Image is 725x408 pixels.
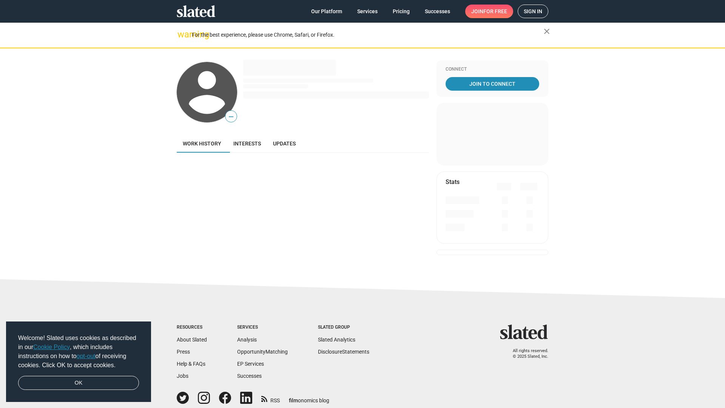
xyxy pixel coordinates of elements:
[177,361,205,367] a: Help & FAQs
[237,361,264,367] a: EP Services
[227,134,267,153] a: Interests
[225,112,237,122] span: —
[505,348,548,359] p: All rights reserved. © 2025 Slated, Inc.
[177,337,207,343] a: About Slated
[192,30,544,40] div: For the best experience, please use Chrome, Safari, or Firefox.
[387,5,416,18] a: Pricing
[311,5,342,18] span: Our Platform
[524,5,542,18] span: Sign in
[289,391,329,404] a: filmonomics blog
[33,344,70,350] a: Cookie Policy
[357,5,378,18] span: Services
[233,141,261,147] span: Interests
[177,373,188,379] a: Jobs
[237,337,257,343] a: Analysis
[542,27,551,36] mat-icon: close
[18,376,139,390] a: dismiss cookie message
[183,141,221,147] span: Work history
[289,397,298,403] span: film
[177,134,227,153] a: Work history
[267,134,302,153] a: Updates
[237,349,288,355] a: OpportunityMatching
[446,77,539,91] a: Join To Connect
[318,337,355,343] a: Slated Analytics
[351,5,384,18] a: Services
[77,353,96,359] a: opt-out
[318,325,369,331] div: Slated Group
[318,349,369,355] a: DisclosureStatements
[237,373,262,379] a: Successes
[518,5,548,18] a: Sign in
[237,325,288,331] div: Services
[261,393,280,404] a: RSS
[177,349,190,355] a: Press
[447,77,538,91] span: Join To Connect
[419,5,456,18] a: Successes
[177,30,187,39] mat-icon: warning
[446,66,539,73] div: Connect
[425,5,450,18] span: Successes
[393,5,410,18] span: Pricing
[465,5,513,18] a: Joinfor free
[305,5,348,18] a: Our Platform
[18,334,139,370] span: Welcome! Slated uses cookies as described in our , which includes instructions on how to of recei...
[446,178,460,186] mat-card-title: Stats
[6,321,151,402] div: cookieconsent
[471,5,507,18] span: Join
[483,5,507,18] span: for free
[177,325,207,331] div: Resources
[273,141,296,147] span: Updates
